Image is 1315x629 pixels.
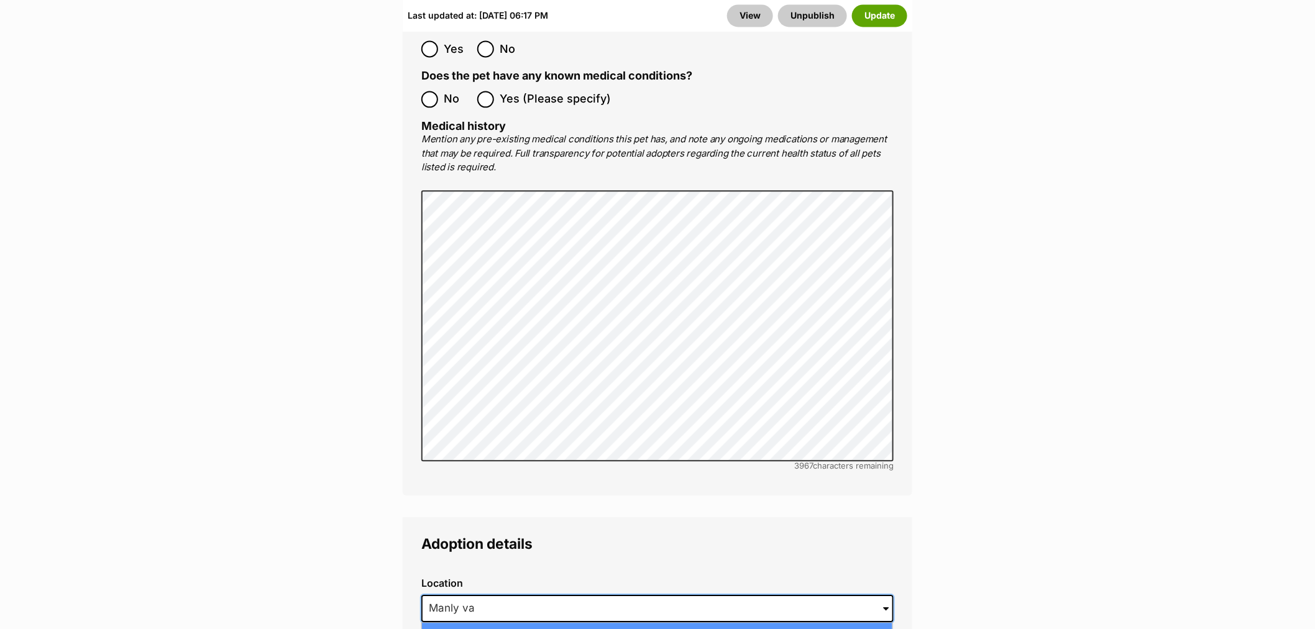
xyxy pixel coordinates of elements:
span: Yes (Please specify) [500,91,611,108]
a: View [727,4,773,27]
span: No [444,91,471,108]
legend: Adoption details [421,536,894,552]
p: Mention any pre-existing medical conditions this pet has, and note any ongoing medications or man... [421,132,894,175]
label: Location [421,577,894,589]
span: No [500,40,527,57]
label: Does the pet have any known medical conditions? [421,70,692,83]
span: Yes [444,40,471,57]
div: Last updated at: [DATE] 06:17 PM [408,4,548,27]
div: characters remaining [421,461,894,471]
button: Update [852,4,907,27]
label: Medical history [421,119,506,132]
span: 3967 [794,461,813,471]
input: Enter suburb or postcode [421,595,894,622]
button: Unpublish [778,4,847,27]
